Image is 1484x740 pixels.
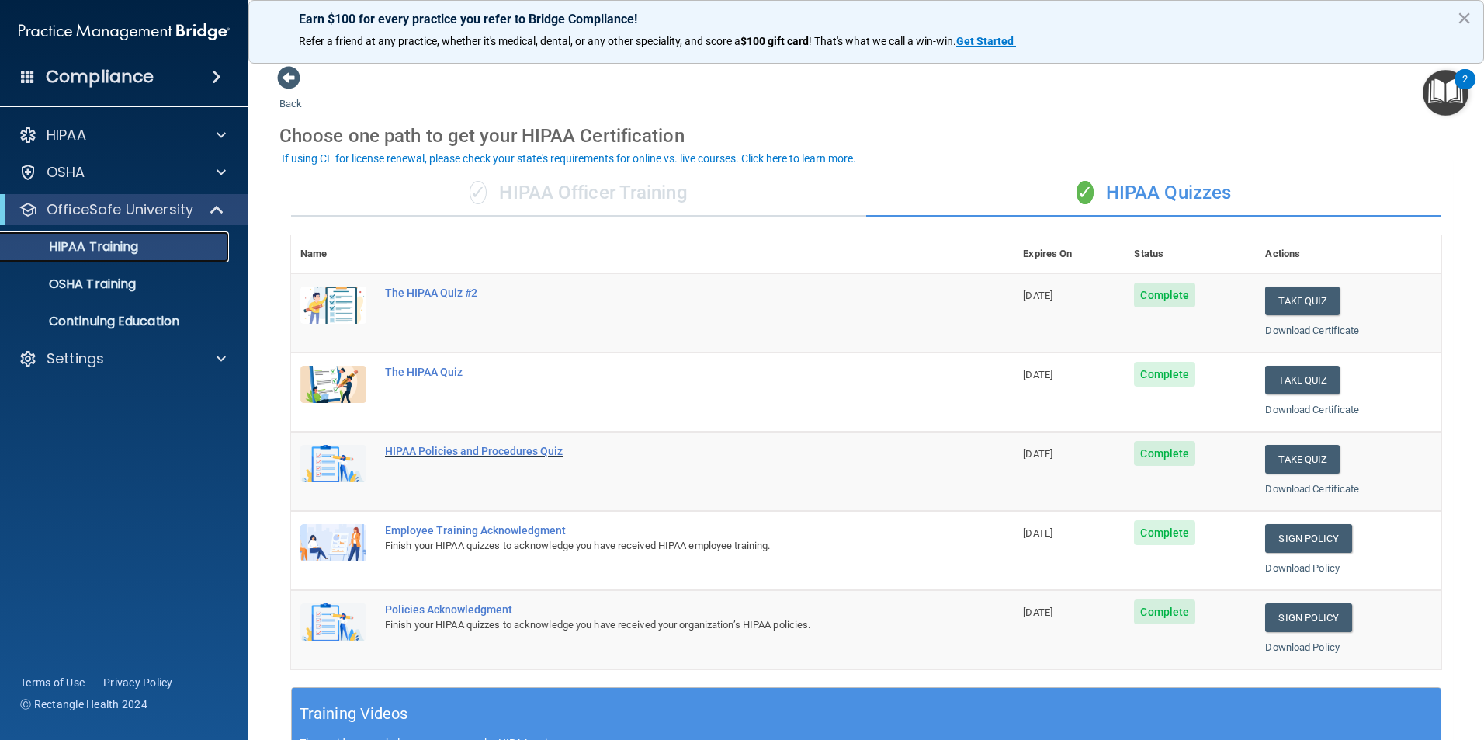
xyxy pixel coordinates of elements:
button: Open Resource Center, 2 new notifications [1423,70,1468,116]
button: Take Quiz [1265,287,1340,315]
th: Actions [1256,235,1441,273]
span: ✓ [1077,181,1094,204]
span: Complete [1134,599,1195,624]
a: Download Certificate [1265,483,1359,495]
span: [DATE] [1023,448,1052,460]
p: Continuing Education [10,314,222,329]
div: Choose one path to get your HIPAA Certification [279,113,1453,158]
span: [DATE] [1023,527,1052,539]
a: Download Certificate [1265,404,1359,415]
a: Sign Policy [1265,603,1351,632]
button: Close [1457,5,1472,30]
div: HIPAA Quizzes [866,170,1441,217]
a: Terms of Use [20,675,85,690]
button: Take Quiz [1265,445,1340,474]
img: PMB logo [19,16,230,47]
span: Ⓒ Rectangle Health 2024 [20,697,147,712]
strong: $100 gift card [740,35,809,47]
p: OSHA Training [10,276,136,292]
div: The HIPAA Quiz #2 [385,287,936,299]
p: Earn $100 for every practice you refer to Bridge Compliance! [299,12,1434,26]
div: 2 [1462,79,1468,99]
span: Complete [1134,283,1195,307]
div: Employee Training Acknowledgment [385,524,936,537]
a: Download Policy [1265,562,1340,574]
span: [DATE] [1023,606,1052,618]
button: Take Quiz [1265,366,1340,394]
p: OSHA [47,163,85,182]
p: Settings [47,349,104,368]
strong: Get Started [956,35,1014,47]
a: OSHA [19,163,226,182]
span: ! That's what we call a win-win. [809,35,956,47]
a: Settings [19,349,226,368]
a: OfficeSafe University [19,200,225,219]
a: Back [279,79,302,109]
th: Expires On [1014,235,1125,273]
div: Policies Acknowledgment [385,603,936,616]
h4: Compliance [46,66,154,88]
a: Privacy Policy [103,675,173,690]
span: [DATE] [1023,369,1052,380]
div: Finish your HIPAA quizzes to acknowledge you have received your organization’s HIPAA policies. [385,616,936,634]
p: HIPAA Training [10,239,138,255]
div: If using CE for license renewal, please check your state's requirements for online vs. live cours... [282,153,856,164]
span: Complete [1134,441,1195,466]
button: If using CE for license renewal, please check your state's requirements for online vs. live cours... [279,151,858,166]
span: Complete [1134,362,1195,387]
a: HIPAA [19,126,226,144]
div: The HIPAA Quiz [385,366,936,378]
div: Finish your HIPAA quizzes to acknowledge you have received HIPAA employee training. [385,537,936,555]
span: Refer a friend at any practice, whether it's medical, dental, or any other speciality, and score a [299,35,740,47]
span: Complete [1134,520,1195,545]
a: Sign Policy [1265,524,1351,553]
span: [DATE] [1023,290,1052,301]
p: OfficeSafe University [47,200,193,219]
p: HIPAA [47,126,86,144]
a: Get Started [956,35,1016,47]
a: Download Policy [1265,641,1340,653]
span: ✓ [470,181,487,204]
th: Status [1125,235,1256,273]
a: Download Certificate [1265,325,1359,336]
h5: Training Videos [300,700,408,728]
th: Name [291,235,376,273]
div: HIPAA Officer Training [291,170,866,217]
div: HIPAA Policies and Procedures Quiz [385,445,936,457]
